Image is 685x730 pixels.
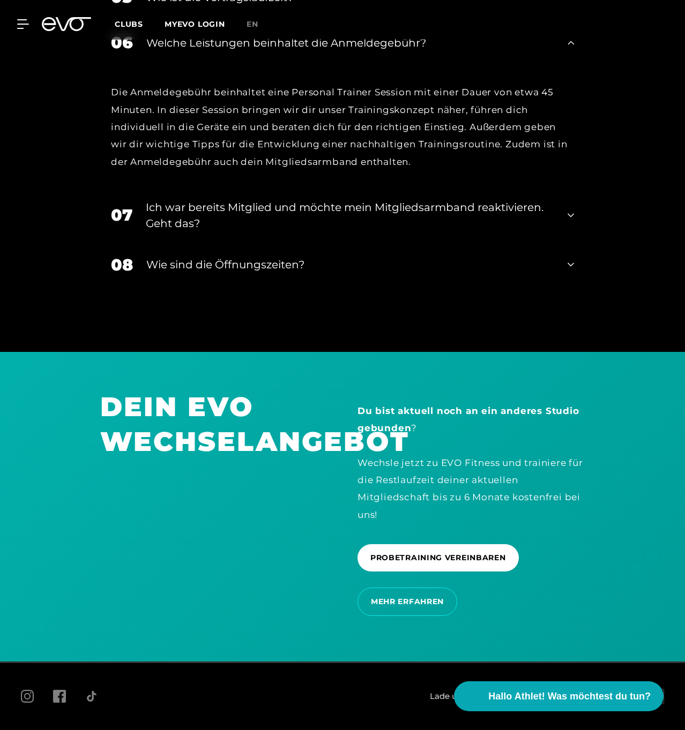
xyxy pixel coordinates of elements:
a: MYEVO LOGIN [165,19,225,29]
span: MEHR ERFAHREN [371,596,444,607]
a: Clubs [115,19,165,29]
a: en [247,18,271,31]
span: Hallo Athlet! Was möchtest du tun? [488,689,651,704]
span: en [247,19,258,29]
a: PROBETRAINING VEREINBAREN [358,536,523,580]
div: Ich war bereits Mitglied und möchte mein Mitgliedsarmband reaktivieren. Geht das? [146,199,554,231]
span: Clubs [115,19,143,29]
h1: DEIN EVO WECHSELANGEBOT [100,389,327,459]
strong: Du bist aktuell noch an ein anderes Studio gebunden [358,405,579,433]
div: 07 [111,203,132,227]
span: Lade unsere App herunter [430,690,535,703]
button: Hallo Athlet! Was möchtest du tun? [454,681,664,711]
div: ? Wechsle jetzt zu EVO Fitness und trainiere für die Restlaufzeit deiner aktuellen Mitgliedschaft... [358,402,585,523]
div: Wie sind die Öffnungszeiten? [146,257,554,273]
div: 08 [111,253,133,277]
span: PROBETRAINING VEREINBAREN [370,552,506,563]
div: Die Anmeldegebühr beinhaltet eine Personal Trainer Session mit einer Dauer von etwa 45 Minuten. I... [111,84,574,170]
a: MEHR ERFAHREN [358,580,461,624]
